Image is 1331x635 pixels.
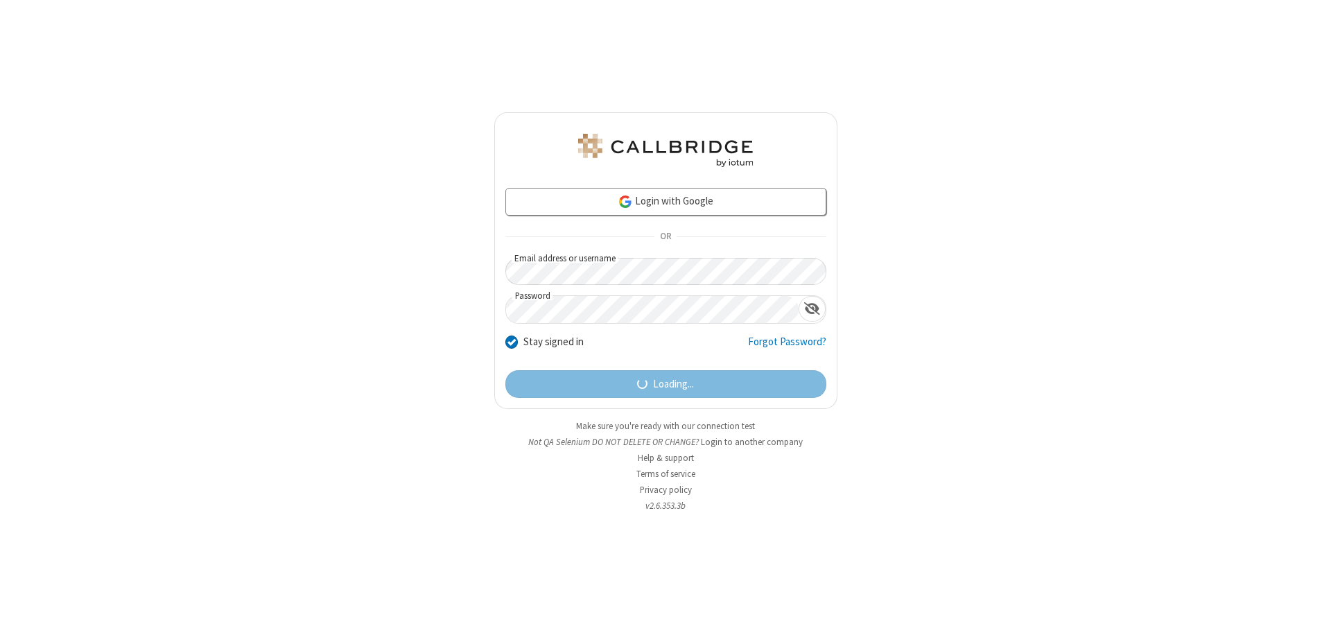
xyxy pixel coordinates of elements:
a: Privacy policy [640,484,692,496]
a: Login with Google [505,188,826,216]
label: Stay signed in [523,334,584,350]
a: Forgot Password? [748,334,826,360]
span: OR [654,227,677,247]
a: Help & support [638,452,694,464]
li: Not QA Selenium DO NOT DELETE OR CHANGE? [494,435,837,449]
span: Loading... [653,376,694,392]
a: Make sure you're ready with our connection test [576,420,755,432]
li: v2.6.353.3b [494,499,837,512]
button: Login to another company [701,435,803,449]
button: Loading... [505,370,826,398]
input: Password [506,296,799,323]
img: QA Selenium DO NOT DELETE OR CHANGE [575,134,756,167]
iframe: Chat [1296,599,1321,625]
img: google-icon.png [618,194,633,209]
a: Terms of service [636,468,695,480]
div: Show password [799,296,826,322]
input: Email address or username [505,258,826,285]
